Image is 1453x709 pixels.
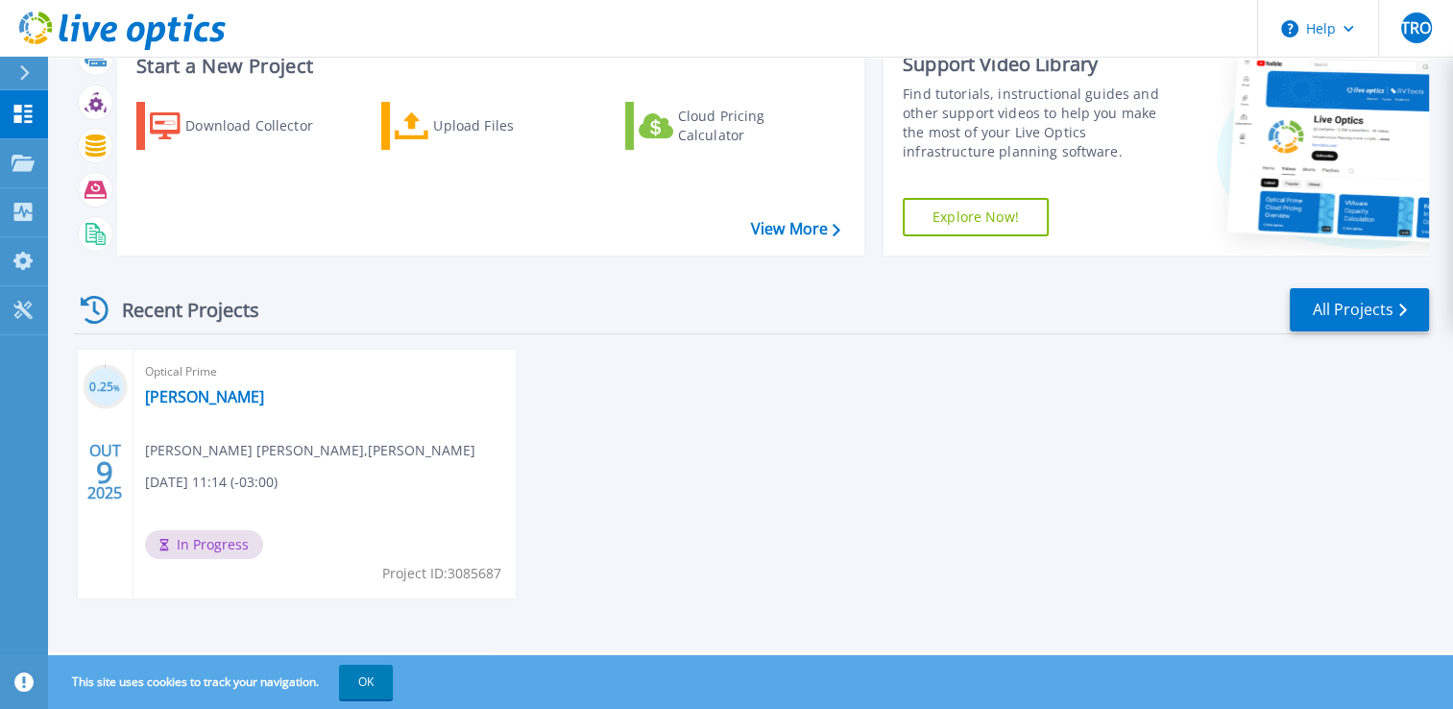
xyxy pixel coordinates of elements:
[1401,20,1431,36] span: TRO
[339,665,393,699] button: OK
[136,102,351,150] a: Download Collector
[145,440,475,461] span: [PERSON_NAME] [PERSON_NAME] , [PERSON_NAME]
[903,198,1049,236] a: Explore Now!
[625,102,839,150] a: Cloud Pricing Calculator
[74,286,285,333] div: Recent Projects
[96,464,113,480] span: 9
[185,107,339,145] div: Download Collector
[83,377,128,399] h3: 0.25
[145,530,263,559] span: In Progress
[1290,288,1429,331] a: All Projects
[903,85,1176,161] div: Find tutorials, instructional guides and other support videos to help you make the most of your L...
[86,437,123,507] div: OUT 2025
[145,361,504,382] span: Optical Prime
[382,563,501,584] span: Project ID: 3085687
[145,472,278,493] span: [DATE] 11:14 (-03:00)
[433,107,587,145] div: Upload Files
[53,665,393,699] span: This site uses cookies to track your navigation.
[751,220,840,238] a: View More
[145,387,264,406] a: [PERSON_NAME]
[113,382,120,393] span: %
[381,102,595,150] a: Upload Files
[678,107,832,145] div: Cloud Pricing Calculator
[903,52,1176,77] div: Support Video Library
[136,56,839,77] h3: Start a New Project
